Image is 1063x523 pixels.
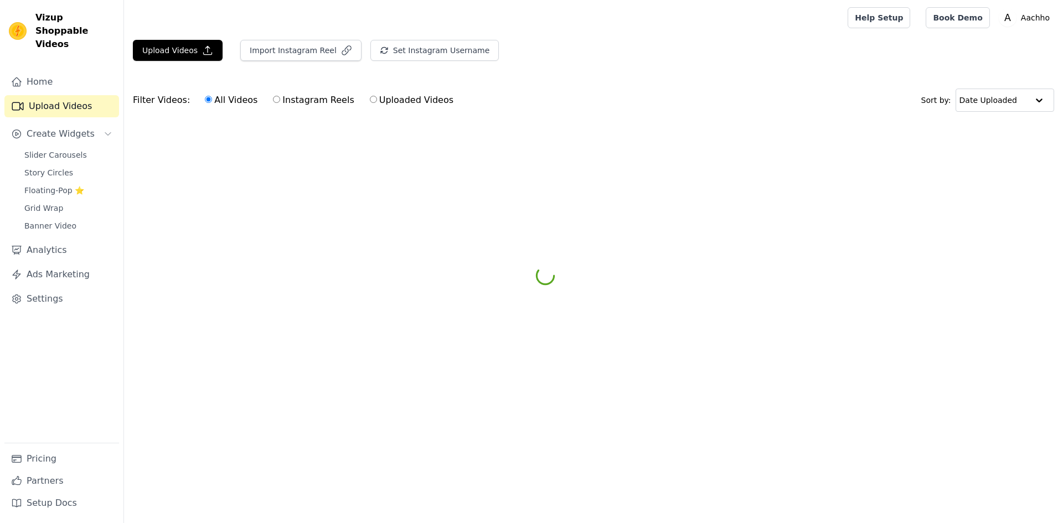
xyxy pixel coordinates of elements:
[4,263,119,286] a: Ads Marketing
[133,87,460,113] div: Filter Videos:
[18,200,119,216] a: Grid Wrap
[1004,12,1011,23] text: A
[370,40,499,61] button: Set Instagram Username
[4,470,119,492] a: Partners
[4,239,119,261] a: Analytics
[18,147,119,163] a: Slider Carousels
[4,71,119,93] a: Home
[369,93,454,107] label: Uploaded Videos
[999,8,1054,28] button: A Aachho
[1016,8,1054,28] p: Aachho
[24,203,63,214] span: Grid Wrap
[35,11,115,51] span: Vizup Shoppable Videos
[240,40,362,61] button: Import Instagram Reel
[4,95,119,117] a: Upload Videos
[848,7,910,28] a: Help Setup
[133,40,223,61] button: Upload Videos
[24,149,87,160] span: Slider Carousels
[4,123,119,145] button: Create Widgets
[273,96,280,103] input: Instagram Reels
[926,7,989,28] a: Book Demo
[205,96,212,103] input: All Videos
[921,89,1055,112] div: Sort by:
[4,288,119,310] a: Settings
[18,183,119,198] a: Floating-Pop ⭐
[4,448,119,470] a: Pricing
[27,127,95,141] span: Create Widgets
[18,218,119,234] a: Banner Video
[9,22,27,40] img: Vizup
[370,96,377,103] input: Uploaded Videos
[24,167,73,178] span: Story Circles
[272,93,354,107] label: Instagram Reels
[24,220,76,231] span: Banner Video
[4,492,119,514] a: Setup Docs
[204,93,258,107] label: All Videos
[18,165,119,180] a: Story Circles
[24,185,84,196] span: Floating-Pop ⭐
